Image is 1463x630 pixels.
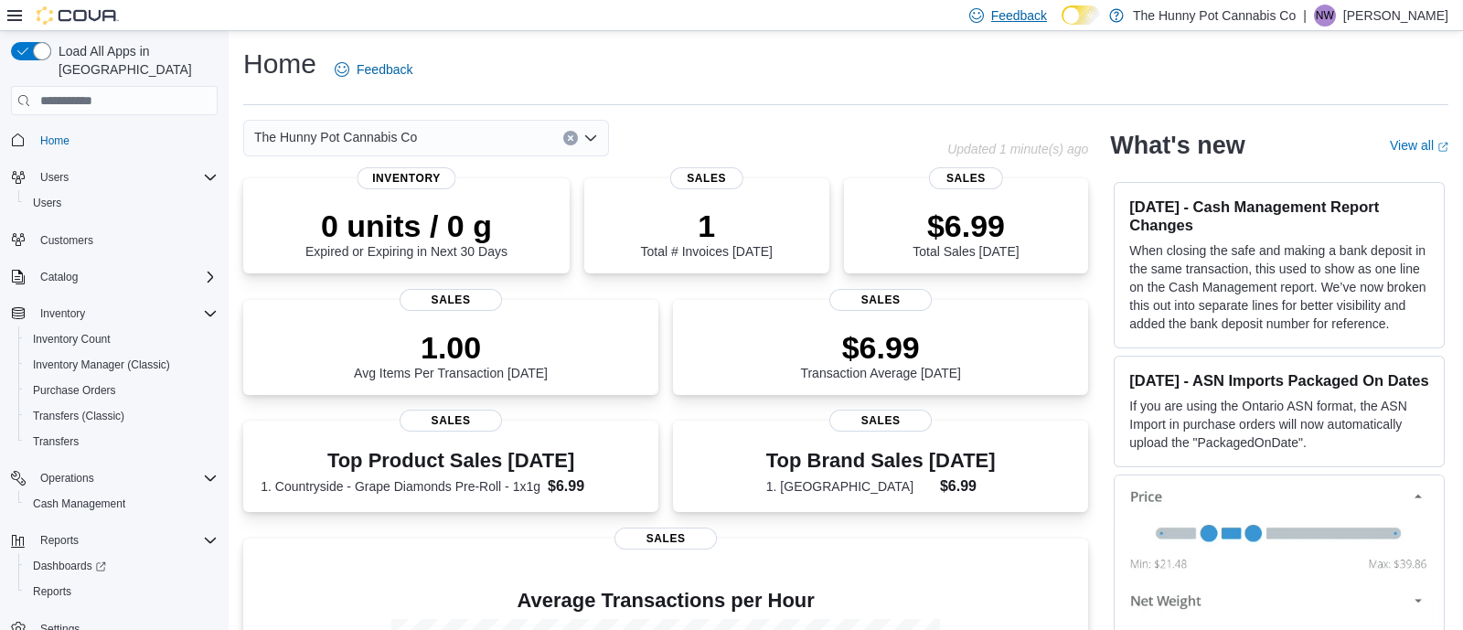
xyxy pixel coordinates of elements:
[26,555,113,577] a: Dashboards
[4,465,225,491] button: Operations
[670,167,743,189] span: Sales
[947,142,1088,156] p: Updated 1 minute(s) ago
[1314,5,1336,27] div: Nyanna Walker
[4,301,225,326] button: Inventory
[18,190,225,216] button: Users
[33,497,125,511] span: Cash Management
[913,208,1019,259] div: Total Sales [DATE]
[829,289,932,311] span: Sales
[327,51,420,88] a: Feedback
[40,306,85,321] span: Inventory
[33,467,218,489] span: Operations
[26,431,218,453] span: Transfers
[4,528,225,553] button: Reports
[33,230,101,251] a: Customers
[33,303,92,325] button: Inventory
[800,329,961,366] p: $6.99
[18,491,225,517] button: Cash Management
[26,354,177,376] a: Inventory Manager (Classic)
[40,133,69,148] span: Home
[4,165,225,190] button: Users
[26,581,218,603] span: Reports
[913,208,1019,244] p: $6.99
[26,379,218,401] span: Purchase Orders
[1316,5,1334,27] span: NW
[51,42,218,79] span: Load All Apps in [GEOGRAPHIC_DATA]
[641,208,773,244] p: 1
[33,128,218,151] span: Home
[1129,241,1429,333] p: When closing the safe and making a bank deposit in the same transaction, this used to show as one...
[18,378,225,403] button: Purchase Orders
[766,477,933,496] dt: 1. [GEOGRAPHIC_DATA]
[254,126,417,148] span: The Hunny Pot Cannabis Co
[26,405,132,427] a: Transfers (Classic)
[33,229,218,251] span: Customers
[548,475,641,497] dd: $6.99
[400,289,502,311] span: Sales
[1390,138,1448,153] a: View allExternal link
[18,579,225,604] button: Reports
[583,131,598,145] button: Open list of options
[33,358,170,372] span: Inventory Manager (Classic)
[991,6,1047,25] span: Feedback
[940,475,996,497] dd: $6.99
[305,208,507,244] p: 0 units / 0 g
[33,130,77,152] a: Home
[358,167,455,189] span: Inventory
[33,266,218,288] span: Catalog
[33,166,76,188] button: Users
[1437,142,1448,153] svg: External link
[1303,5,1307,27] p: |
[18,352,225,378] button: Inventory Manager (Classic)
[33,584,71,599] span: Reports
[1062,25,1063,26] span: Dark Mode
[829,410,932,432] span: Sales
[1062,5,1100,25] input: Dark Mode
[400,410,502,432] span: Sales
[33,303,218,325] span: Inventory
[40,533,79,548] span: Reports
[26,493,133,515] a: Cash Management
[26,581,79,603] a: Reports
[614,528,717,550] span: Sales
[18,429,225,454] button: Transfers
[40,270,78,284] span: Catalog
[26,431,86,453] a: Transfers
[26,328,218,350] span: Inventory Count
[1129,198,1429,234] h3: [DATE] - Cash Management Report Changes
[33,266,85,288] button: Catalog
[40,233,93,248] span: Customers
[26,493,218,515] span: Cash Management
[33,166,218,188] span: Users
[33,196,61,210] span: Users
[33,529,218,551] span: Reports
[1129,371,1429,390] h3: [DATE] - ASN Imports Packaged On Dates
[4,126,225,153] button: Home
[354,329,548,366] p: 1.00
[4,227,225,253] button: Customers
[641,208,773,259] div: Total # Invoices [DATE]
[261,477,540,496] dt: 1. Countryside - Grape Diamonds Pre-Roll - 1x1g
[33,409,124,423] span: Transfers (Classic)
[766,450,996,472] h3: Top Brand Sales [DATE]
[33,467,101,489] button: Operations
[1133,5,1296,27] p: The Hunny Pot Cannabis Co
[33,559,106,573] span: Dashboards
[40,170,69,185] span: Users
[1110,131,1244,160] h2: What's new
[33,529,86,551] button: Reports
[26,379,123,401] a: Purchase Orders
[261,450,641,472] h3: Top Product Sales [DATE]
[929,167,1002,189] span: Sales
[243,46,316,82] h1: Home
[18,553,225,579] a: Dashboards
[26,555,218,577] span: Dashboards
[26,328,118,350] a: Inventory Count
[1129,397,1429,452] p: If you are using the Ontario ASN format, the ASN Import in purchase orders will now automatically...
[18,326,225,352] button: Inventory Count
[258,590,1073,612] h4: Average Transactions per Hour
[26,405,218,427] span: Transfers (Classic)
[563,131,578,145] button: Clear input
[800,329,961,380] div: Transaction Average [DATE]
[1343,5,1448,27] p: [PERSON_NAME]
